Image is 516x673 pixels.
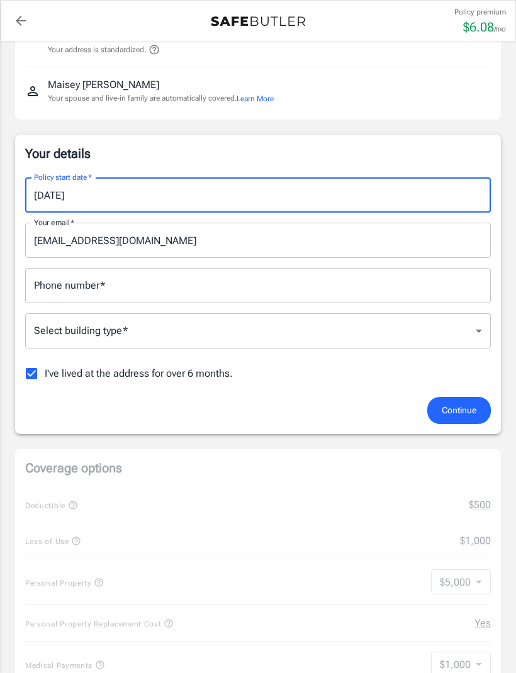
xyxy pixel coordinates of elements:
p: Maisey [PERSON_NAME] [48,77,159,92]
input: Enter email [25,223,491,258]
button: Continue [427,397,491,424]
p: /mo [494,23,506,35]
p: Your address is standardized. [48,44,146,55]
label: Policy start date [34,172,92,182]
span: Continue [442,403,476,418]
input: Enter number [25,268,491,303]
label: Your email [34,217,74,228]
span: I've lived at the address for over 6 months. [45,366,233,381]
p: Your details [25,145,491,162]
svg: Insured person [25,84,40,99]
a: back to quotes [8,8,33,33]
button: Learn More [237,93,274,104]
span: $ 6.08 [463,19,494,35]
p: Policy premium [454,6,506,18]
img: Back to quotes [211,16,305,26]
input: Choose date, selected date is Sep 5, 2025 [25,177,482,213]
p: Your spouse and live-in family are automatically covered. [48,92,274,104]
